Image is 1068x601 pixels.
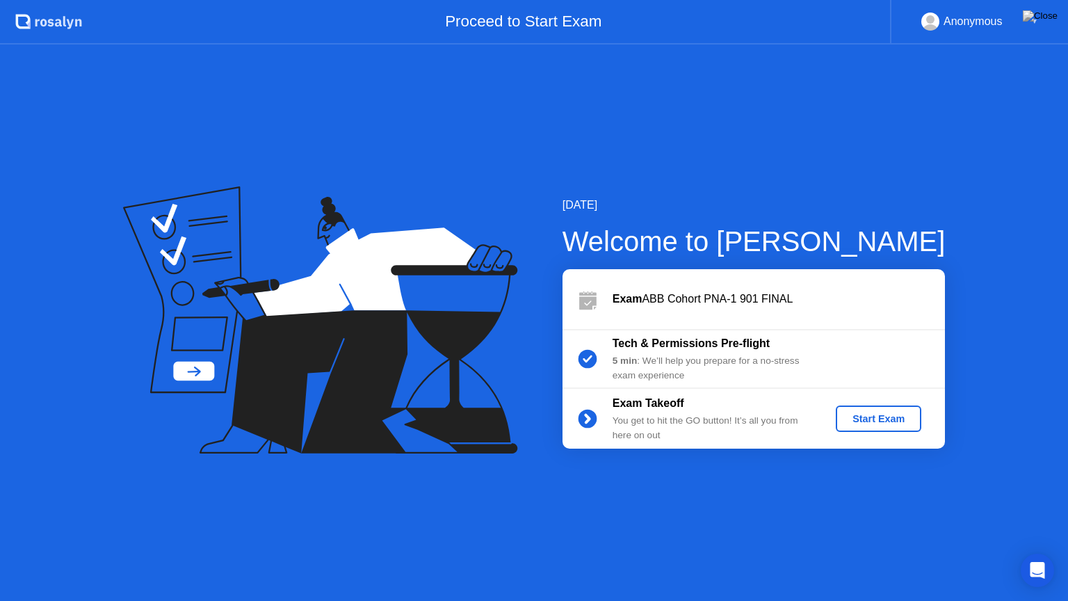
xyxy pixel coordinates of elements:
button: Start Exam [836,406,921,432]
b: Exam [613,293,642,305]
div: Start Exam [841,413,916,424]
div: : We’ll help you prepare for a no-stress exam experience [613,354,813,383]
b: Exam Takeoff [613,397,684,409]
div: You get to hit the GO button! It’s all you from here on out [613,414,813,442]
div: ABB Cohort PNA-1 901 FINAL [613,291,945,307]
b: Tech & Permissions Pre-flight [613,337,770,349]
div: Welcome to [PERSON_NAME] [563,221,946,262]
div: Anonymous [944,13,1003,31]
b: 5 min [613,355,638,366]
div: [DATE] [563,197,946,214]
img: Close [1023,10,1058,22]
div: Open Intercom Messenger [1021,554,1054,587]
